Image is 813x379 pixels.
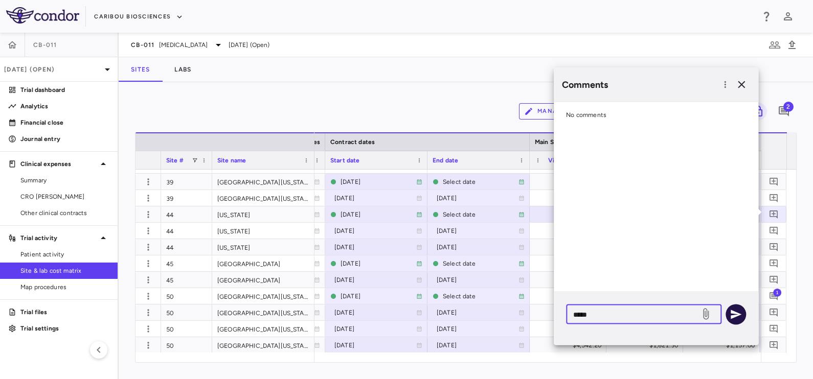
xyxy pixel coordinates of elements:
svg: Add comment [778,105,790,117]
div: [DATE] [334,304,416,321]
div: [GEOGRAPHIC_DATA][US_STATE] ([GEOGRAPHIC_DATA]) [212,288,314,304]
svg: Add comment [769,307,779,317]
button: Add comment [767,322,781,336]
div: [US_STATE] [212,223,314,239]
span: 1 [773,288,781,296]
button: Add comment [767,175,781,188]
div: [DATE] [437,337,518,353]
div: [DATE] [437,190,518,206]
svg: Add comment [769,324,779,334]
span: Main Study [535,138,568,146]
span: This is the current site contract. [330,207,422,222]
span: Map procedures [20,282,109,292]
p: Trial dashboard [20,85,109,94]
div: [DATE] [341,255,416,272]
button: Add comment [767,240,781,254]
button: Add comment [767,305,781,319]
button: Sites [119,57,162,82]
div: [DATE] [334,272,416,288]
div: $3,481.35 [539,239,601,255]
span: This is the current site contract. [433,256,525,271]
span: Other clinical contracts [20,208,109,218]
button: Manage Visits and Procedures [519,103,670,120]
div: [GEOGRAPHIC_DATA][US_STATE] [212,190,314,206]
div: [DATE] [334,239,416,255]
div: [DATE] [334,321,416,337]
div: [GEOGRAPHIC_DATA][US_STATE] ([GEOGRAPHIC_DATA]) [212,304,314,320]
div: [GEOGRAPHIC_DATA][US_STATE] [212,174,314,189]
button: Labs [162,57,204,82]
div: 50 [161,337,212,353]
span: CB-011 [33,41,57,49]
div: 50 [161,304,212,320]
div: Select date [443,206,518,223]
div: $6,236.10 [539,304,601,321]
p: Financial close [20,118,109,127]
p: Trial activity [20,233,97,243]
div: 39 [161,190,212,206]
div: $4,977.00 [539,190,601,206]
button: Add comment [767,256,781,270]
h6: Comments [562,78,717,91]
span: CRO [PERSON_NAME] [20,192,109,201]
div: 44 [161,223,212,239]
p: Analytics [20,102,109,111]
span: Site name [217,157,246,164]
button: Add comment [767,273,781,287]
button: Add comment [767,191,781,205]
div: $5,588.24 [539,255,601,272]
div: [DATE] [334,337,416,353]
div: Select date [443,255,518,272]
div: [DATE] [437,304,518,321]
div: [US_STATE] [212,239,314,255]
button: Caribou Biosciences [94,9,183,25]
span: This is the current site contract. [433,289,525,303]
span: This is the current site contract. [433,207,525,222]
div: [DATE] [334,223,416,239]
button: Add comment [767,338,781,352]
div: [GEOGRAPHIC_DATA][US_STATE] ([GEOGRAPHIC_DATA]) [212,337,314,353]
div: [GEOGRAPHIC_DATA] [212,272,314,288]
span: Visit 1: Screening [548,157,601,164]
svg: Add comment [769,275,779,285]
span: This is the current site contract. [330,256,422,271]
svg: Add comment [769,291,779,301]
span: End date [433,157,458,164]
button: Add comment [767,289,781,303]
div: [DATE] [437,239,518,255]
div: 45 [161,272,212,288]
div: 39 [161,174,212,189]
p: Journal entry [20,134,109,144]
div: Select date [443,288,518,304]
div: [DATE] [334,190,416,206]
div: [DATE] [341,288,416,304]
svg: Add comment [769,258,779,268]
span: Site & lab cost matrix [20,266,109,275]
div: 44 [161,206,212,222]
svg: Add comment [769,242,779,252]
span: [MEDICAL_DATA] [159,40,208,50]
div: $6,236.00 [539,288,601,304]
div: [DATE] [437,223,518,239]
div: $4,542.20 [539,337,601,353]
svg: Add comment [769,193,779,203]
span: This is the current site contract. [330,289,422,303]
div: [DATE] [341,174,416,190]
span: This is the current site contract. [330,174,422,189]
img: logo-full-SnFGN8VE.png [6,7,79,23]
div: $5,426.56 [539,174,601,190]
span: Site # [166,157,184,164]
div: 50 [161,321,212,337]
div: 45 [161,255,212,271]
svg: Add comment [769,340,779,350]
div: [DATE] [437,321,518,337]
p: Trial settings [20,324,109,333]
div: $3,471.00 [539,272,601,288]
div: [US_STATE] [212,206,314,222]
div: [DATE] [437,272,518,288]
button: Add comment [775,103,793,120]
div: Select date [443,174,518,190]
span: 2 [783,102,794,112]
svg: Add comment [769,226,779,235]
button: Add comment [767,207,781,221]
